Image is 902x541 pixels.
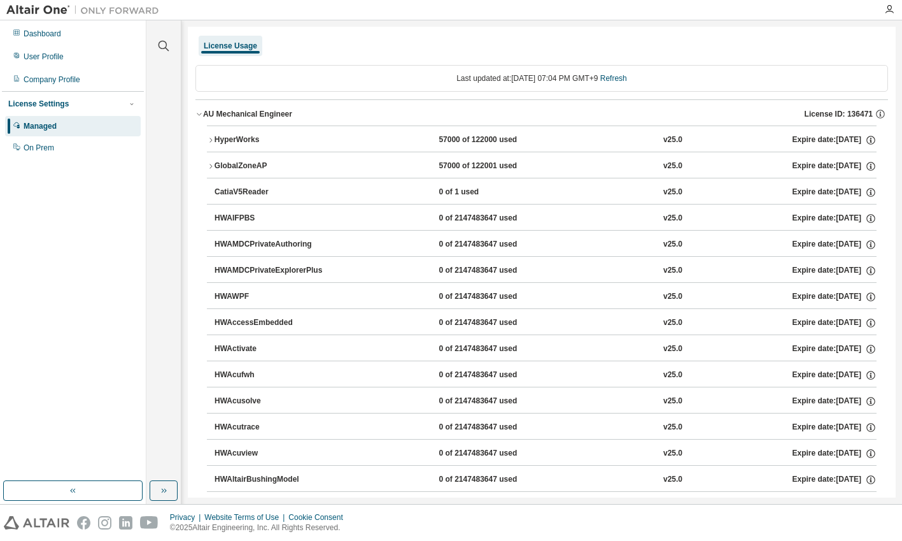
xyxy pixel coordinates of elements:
[215,387,877,415] button: HWAcusolve0 of 2147483647 usedv25.0Expire date:[DATE]
[792,448,876,459] div: Expire date: [DATE]
[4,516,69,530] img: altair_logo.svg
[600,74,627,83] a: Refresh
[663,317,682,329] div: v25.0
[439,187,553,198] div: 0 of 1 used
[215,213,329,224] div: HWAIFPBS
[439,265,553,277] div: 0 of 2147483647 used
[663,474,682,486] div: v25.0
[439,317,553,329] div: 0 of 2147483647 used
[792,187,876,198] div: Expire date: [DATE]
[663,213,682,224] div: v25.0
[215,414,877,442] button: HWAcutrace0 of 2147483647 usedv25.0Expire date:[DATE]
[805,109,873,119] span: License ID: 136471
[288,512,350,523] div: Cookie Consent
[215,422,329,433] div: HWAcutrace
[8,99,69,109] div: License Settings
[215,134,329,146] div: HyperWorks
[215,466,877,494] button: HWAltairBushingModel0 of 2147483647 usedv25.0Expire date:[DATE]
[207,126,877,154] button: HyperWorks57000 of 122000 usedv25.0Expire date:[DATE]
[6,4,166,17] img: Altair One
[792,265,876,277] div: Expire date: [DATE]
[663,265,682,277] div: v25.0
[215,343,329,355] div: HWActivate
[663,187,682,198] div: v25.0
[215,257,877,285] button: HWAMDCPrivateExplorerPlus0 of 2147483647 usedv25.0Expire date:[DATE]
[663,422,682,433] div: v25.0
[792,396,876,407] div: Expire date: [DATE]
[215,283,877,311] button: HWAWPF0 of 2147483647 usedv25.0Expire date:[DATE]
[24,75,80,85] div: Company Profile
[215,370,329,381] div: HWAcufwh
[215,205,877,233] button: HWAIFPBS0 of 2147483647 usedv25.0Expire date:[DATE]
[77,516,90,530] img: facebook.svg
[215,474,329,486] div: HWAltairBushingModel
[215,492,877,520] button: HWAltairCopilotHyperWorks0 of 2147483647 usedv25.0Expire date:[DATE]
[195,65,888,92] div: Last updated at: [DATE] 07:04 PM GMT+9
[439,448,553,459] div: 0 of 2147483647 used
[195,100,888,128] button: AU Mechanical EngineerLicense ID: 136471
[792,161,876,172] div: Expire date: [DATE]
[24,121,57,131] div: Managed
[170,512,204,523] div: Privacy
[663,448,682,459] div: v25.0
[663,161,682,172] div: v25.0
[792,291,876,303] div: Expire date: [DATE]
[439,213,553,224] div: 0 of 2147483647 used
[215,265,329,277] div: HWAMDCPrivateExplorerPlus
[439,343,553,355] div: 0 of 2147483647 used
[140,516,159,530] img: youtube.svg
[215,335,877,363] button: HWActivate0 of 2147483647 usedv25.0Expire date:[DATE]
[98,516,111,530] img: instagram.svg
[215,440,877,468] button: HWAcuview0 of 2147483647 usedv25.0Expire date:[DATE]
[207,152,877,180] button: GlobalZoneAP57000 of 122001 usedv25.0Expire date:[DATE]
[24,52,64,62] div: User Profile
[439,396,553,407] div: 0 of 2147483647 used
[119,516,132,530] img: linkedin.svg
[439,291,553,303] div: 0 of 2147483647 used
[215,187,329,198] div: CatiaV5Reader
[663,134,682,146] div: v25.0
[792,422,876,433] div: Expire date: [DATE]
[215,317,329,329] div: HWAccessEmbedded
[439,239,553,250] div: 0 of 2147483647 used
[663,291,682,303] div: v25.0
[204,41,257,51] div: License Usage
[792,370,876,381] div: Expire date: [DATE]
[663,343,682,355] div: v25.0
[663,239,682,250] div: v25.0
[792,317,876,329] div: Expire date: [DATE]
[663,396,682,407] div: v25.0
[215,361,877,389] button: HWAcufwh0 of 2147483647 usedv25.0Expire date:[DATE]
[792,134,876,146] div: Expire date: [DATE]
[215,239,329,250] div: HWAMDCPrivateAuthoring
[215,309,877,337] button: HWAccessEmbedded0 of 2147483647 usedv25.0Expire date:[DATE]
[792,213,876,224] div: Expire date: [DATE]
[439,422,553,433] div: 0 of 2147483647 used
[203,109,292,119] div: AU Mechanical Engineer
[215,396,329,407] div: HWAcusolve
[792,343,876,355] div: Expire date: [DATE]
[439,134,553,146] div: 57000 of 122000 used
[792,239,876,250] div: Expire date: [DATE]
[215,161,329,172] div: GlobalZoneAP
[24,29,61,39] div: Dashboard
[170,523,351,533] p: © 2025 Altair Engineering, Inc. All Rights Reserved.
[663,370,682,381] div: v25.0
[439,370,553,381] div: 0 of 2147483647 used
[204,512,288,523] div: Website Terms of Use
[215,231,877,259] button: HWAMDCPrivateAuthoring0 of 2147483647 usedv25.0Expire date:[DATE]
[24,143,54,153] div: On Prem
[215,448,329,459] div: HWAcuview
[439,474,553,486] div: 0 of 2147483647 used
[215,178,877,206] button: CatiaV5Reader0 of 1 usedv25.0Expire date:[DATE]
[792,474,876,486] div: Expire date: [DATE]
[439,161,553,172] div: 57000 of 122001 used
[215,291,329,303] div: HWAWPF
